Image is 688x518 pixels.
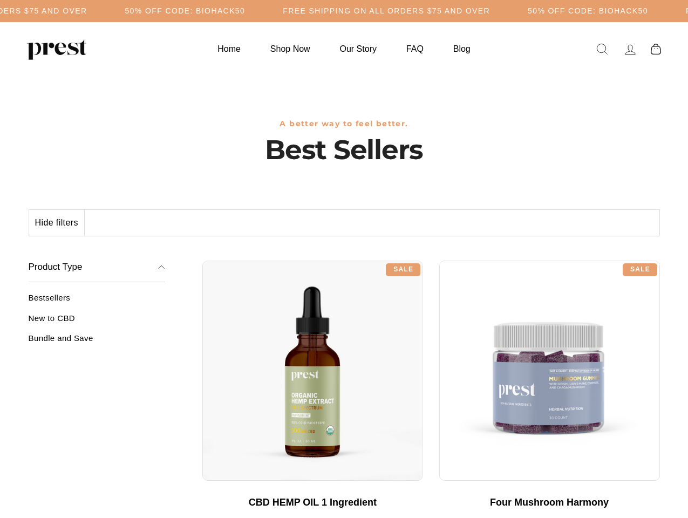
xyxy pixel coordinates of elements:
[29,210,85,236] button: Hide filters
[528,6,648,16] h5: 50% OFF CODE: BIOHACK50
[125,6,245,16] h5: 50% OFF CODE: BIOHACK50
[257,38,324,59] a: Shop Now
[29,293,165,311] a: Bestsellers
[393,38,437,59] a: FAQ
[29,333,165,351] a: Bundle and Save
[440,38,484,59] a: Blog
[204,38,483,59] ul: Primary
[29,313,165,331] a: New to CBD
[204,38,254,59] a: Home
[213,497,412,509] div: CBD HEMP OIL 1 Ingredient
[29,134,660,166] h1: Best Sellers
[29,119,660,128] h3: A better way to feel better.
[27,38,86,60] img: PREST ORGANICS
[283,6,490,16] h5: Free Shipping on all orders $75 and over
[29,253,165,283] button: Product Type
[326,38,390,59] a: Our Story
[450,497,649,509] div: Four Mushroom Harmony
[623,263,657,276] div: Sale
[386,263,420,276] div: Sale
